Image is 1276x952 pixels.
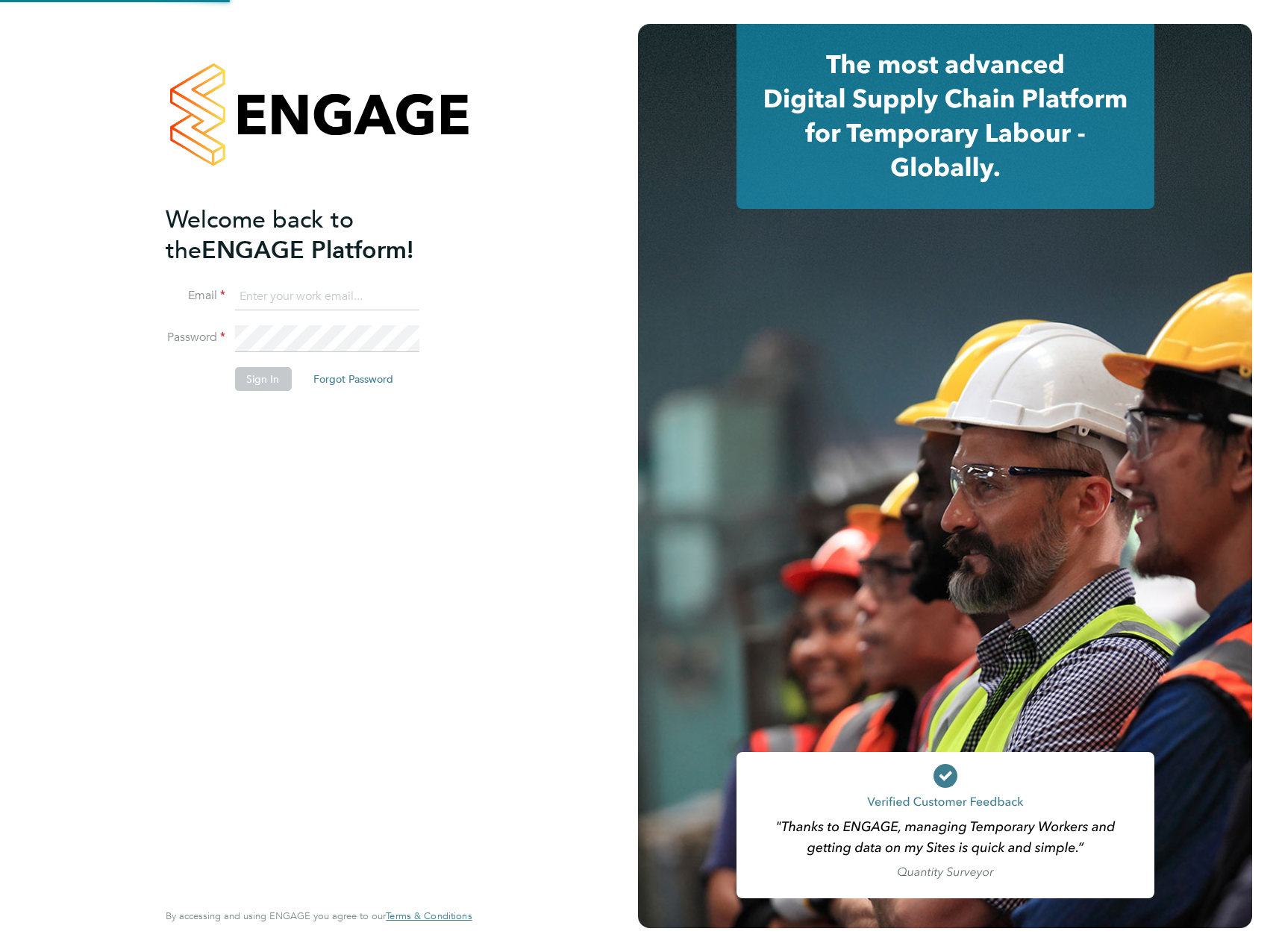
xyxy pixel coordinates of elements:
span: Welcome back to the [166,205,354,265]
button: Sign In [234,367,291,391]
span: Terms & Conditions [386,909,472,922]
label: Password [166,330,225,345]
a: Terms & Conditions [386,910,472,922]
input: Enter your work email... [234,284,419,310]
button: Forgot Password [301,367,405,391]
span: By accessing and using ENGAGE you agree to our [166,909,472,922]
label: Email [166,288,225,304]
h2: ENGAGE Platform! [166,204,457,266]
